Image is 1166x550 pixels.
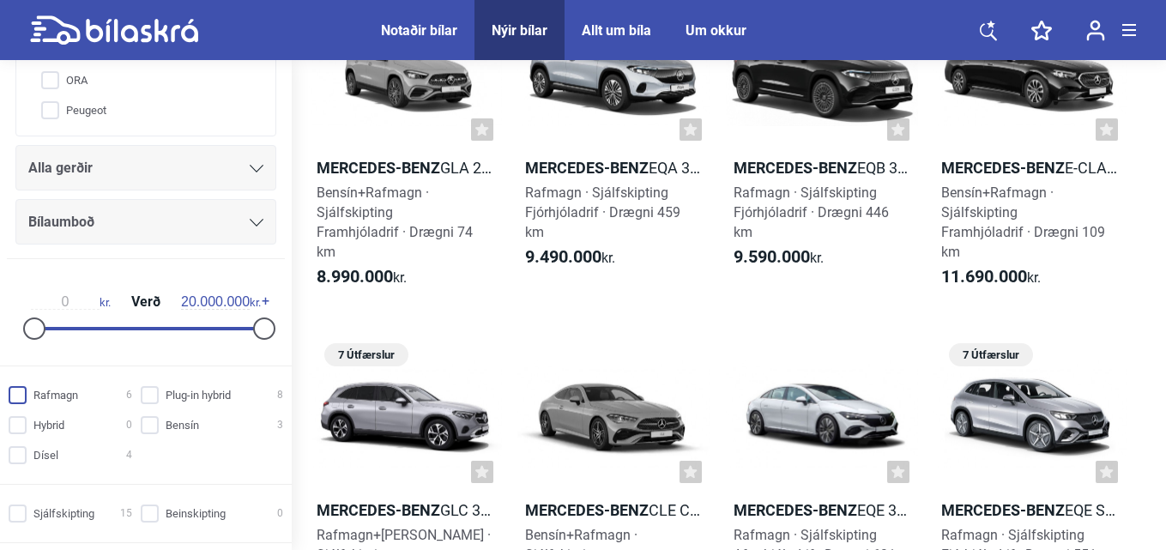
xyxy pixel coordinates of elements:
span: 4 [126,446,132,464]
span: Bensín [166,416,199,434]
h2: EQE 300 [726,500,919,520]
span: 7 Útfærslur [958,343,1024,366]
span: 8 [277,386,283,404]
span: Bensín+Rafmagn · Sjálfskipting Framhjóladrif · Drægni 109 km [941,184,1105,260]
a: Nýir bílar [492,22,547,39]
a: Um okkur [686,22,746,39]
b: Mercedes-Benz [941,159,1065,177]
span: Rafmagn · Sjálfskipting Fjórhjóladrif · Drægni 459 km [525,184,680,240]
span: Verð [127,295,165,309]
b: Mercedes-Benz [525,501,649,519]
span: kr. [941,267,1041,287]
span: kr. [181,294,261,310]
span: kr. [525,247,615,268]
span: Rafmagn · Sjálfskipting Fjórhjóladrif · Drægni 446 km [734,184,889,240]
a: Notaðir bílar [381,22,457,39]
b: Mercedes-Benz [317,159,440,177]
span: 6 [126,386,132,404]
img: user-login.svg [1086,20,1105,41]
h2: GLA 250e [309,158,502,178]
h2: GLC 300 e 4MATIC [309,500,502,520]
span: Bensín+Rafmagn · Sjálfskipting Framhjóladrif · Drægni 74 km [317,184,473,260]
span: Alla gerðir [28,156,93,180]
b: Mercedes-Benz [317,501,440,519]
span: 0 [277,505,283,523]
h2: EQB 300 4MATIC [726,158,919,178]
b: 8.990.000 [317,266,393,287]
span: Hybrid [33,416,64,434]
span: 3 [277,416,283,434]
span: Dísel [33,446,58,464]
h2: E-Class Saloon E 300 e [933,158,1127,178]
span: kr. [317,267,407,287]
span: Beinskipting [166,505,226,523]
span: 0 [126,416,132,434]
span: kr. [31,294,111,310]
a: Allt um bíla [582,22,651,39]
span: kr. [734,247,824,268]
b: 9.590.000 [734,246,810,267]
span: 7 Útfærslur [333,343,400,366]
span: 15 [120,505,132,523]
span: Sjálfskipting [33,505,94,523]
h2: EQE SUV 350 4MATIC [933,500,1127,520]
b: Mercedes-Benz [734,159,857,177]
h2: EQA 300 4MATIC [517,158,710,178]
span: Plug-in hybrid [166,386,231,404]
b: Mercedes-Benz [734,501,857,519]
h2: CLE Coupe 300e m. EQ tækni [517,500,710,520]
b: 9.490.000 [525,246,601,267]
b: Mercedes-Benz [525,159,649,177]
span: Rafmagn [33,386,78,404]
b: 11.690.000 [941,266,1027,287]
span: Bílaumboð [28,210,94,234]
b: Mercedes-Benz [941,501,1065,519]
